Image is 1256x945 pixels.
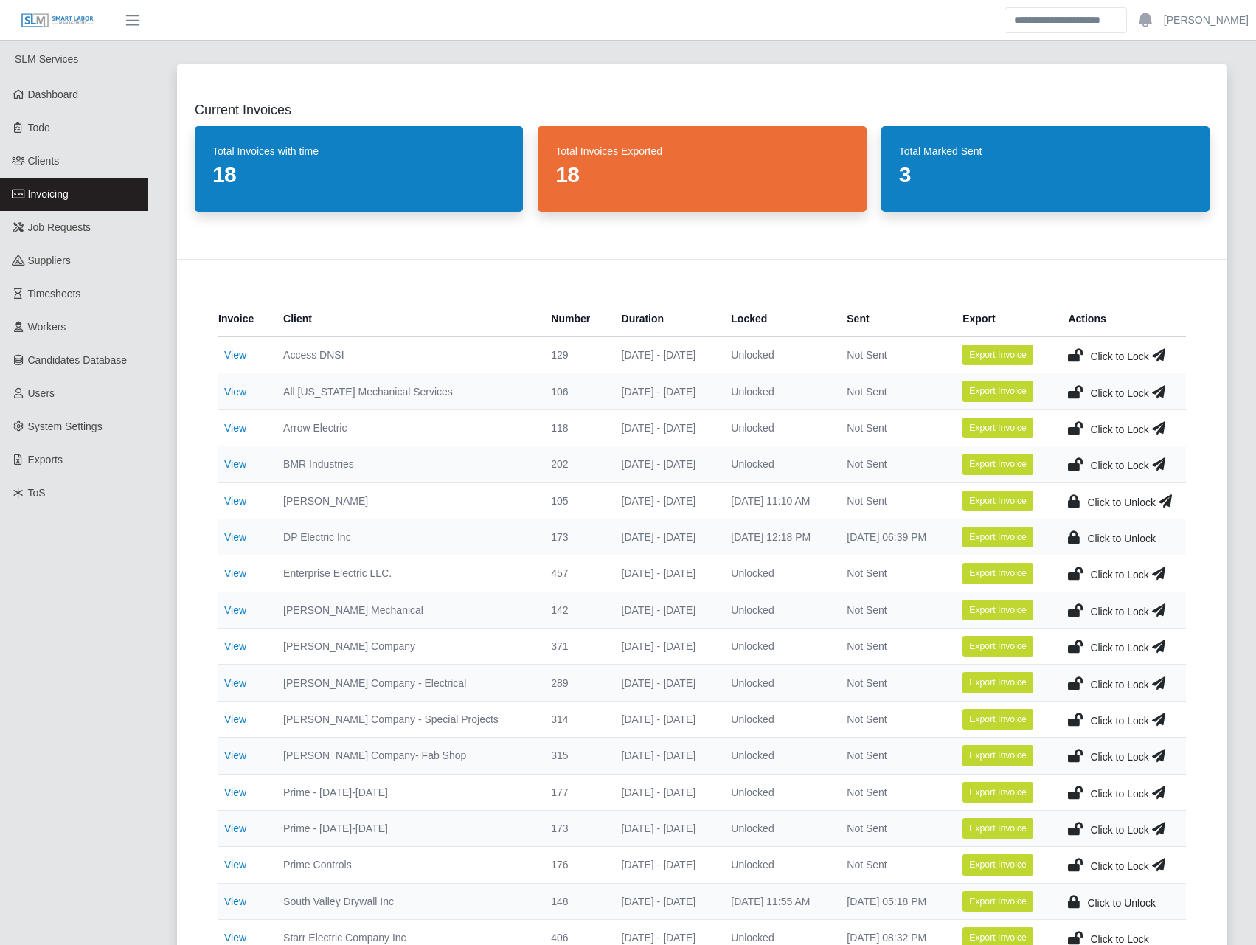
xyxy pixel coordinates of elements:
td: 176 [539,847,609,883]
td: Prime - [DATE]-[DATE] [271,810,539,846]
td: Access DNSI [271,337,539,373]
button: Export Invoice [962,672,1033,693]
span: Clients [28,155,60,167]
td: [DATE] - [DATE] [610,629,720,665]
button: Export Invoice [962,782,1033,803]
td: Not Sent [835,810,951,846]
td: Not Sent [835,629,951,665]
span: Candidates Database [28,354,128,366]
td: 105 [539,482,609,519]
span: Click to Unlock [1087,533,1156,544]
td: 148 [539,883,609,919]
span: Click to Unlock [1087,897,1156,909]
td: 173 [539,519,609,555]
td: Unlocked [719,446,835,482]
td: [DATE] - [DATE] [610,519,720,555]
td: [PERSON_NAME] Mechanical [271,592,539,628]
span: Click to Lock [1090,387,1148,399]
a: View [224,422,246,434]
td: 177 [539,774,609,810]
td: [DATE] - [DATE] [610,446,720,482]
td: [DATE] - [DATE] [610,373,720,409]
td: Not Sent [835,738,951,774]
a: View [224,932,246,944]
td: Not Sent [835,337,951,373]
button: Export Invoice [962,418,1033,438]
td: Not Sent [835,446,951,482]
td: Unlocked [719,847,835,883]
span: Click to Lock [1090,715,1148,727]
button: Export Invoice [962,491,1033,511]
td: [DATE] 05:18 PM [835,883,951,919]
td: 289 [539,665,609,701]
span: Dashboard [28,89,79,100]
td: Not Sent [835,847,951,883]
a: View [224,531,246,543]
td: South Valley Drywall Inc [271,883,539,919]
td: 315 [539,738,609,774]
td: Unlocked [719,701,835,737]
a: View [224,567,246,579]
a: View [224,640,246,652]
th: Duration [610,301,720,337]
td: Unlocked [719,665,835,701]
dd: 3 [899,162,1192,188]
a: View [224,604,246,616]
td: DP Electric Inc [271,519,539,555]
button: Export Invoice [962,563,1033,584]
span: Click to Lock [1090,824,1148,836]
td: Unlocked [719,337,835,373]
td: Unlocked [719,373,835,409]
td: [PERSON_NAME] Company - Electrical [271,665,539,701]
td: 457 [539,555,609,592]
td: Unlocked [719,774,835,810]
td: Prime Controls [271,847,539,883]
span: System Settings [28,420,103,432]
td: [DATE] - [DATE] [610,482,720,519]
a: View [224,713,246,725]
a: View [224,786,246,798]
td: [DATE] - [DATE] [610,592,720,628]
span: SLM Services [15,53,78,65]
td: [DATE] - [DATE] [610,738,720,774]
dt: Total Marked Sent [899,144,1192,159]
th: Invoice [218,301,271,337]
dd: 18 [555,162,848,188]
a: View [224,859,246,870]
td: Unlocked [719,592,835,628]
button: Export Invoice [962,454,1033,474]
a: View [224,677,246,689]
button: Export Invoice [962,636,1033,657]
td: Not Sent [835,555,951,592]
th: Export [951,301,1056,337]
td: 173 [539,810,609,846]
span: Job Requests [28,221,91,233]
span: Click to Unlock [1087,496,1156,508]
td: [DATE] - [DATE] [610,665,720,701]
td: BMR Industries [271,446,539,482]
td: Unlocked [719,629,835,665]
td: 314 [539,701,609,737]
span: Users [28,387,55,399]
td: [DATE] - [DATE] [610,847,720,883]
td: [DATE] - [DATE] [610,810,720,846]
td: 202 [539,446,609,482]
td: Unlocked [719,810,835,846]
span: Click to Lock [1090,860,1148,872]
td: [DATE] - [DATE] [610,409,720,446]
a: View [224,458,246,470]
td: [PERSON_NAME] Company- Fab Shop [271,738,539,774]
td: Not Sent [835,409,951,446]
span: Click to Lock [1090,350,1148,362]
span: Workers [28,321,66,333]
span: Click to Lock [1090,679,1148,690]
td: [DATE] 11:55 AM [719,883,835,919]
span: ToS [28,487,46,499]
td: [DATE] - [DATE] [610,701,720,737]
td: [DATE] - [DATE] [610,883,720,919]
td: Not Sent [835,665,951,701]
td: Unlocked [719,555,835,592]
td: [DATE] - [DATE] [610,555,720,592]
span: Click to Lock [1090,933,1148,945]
button: Export Invoice [962,709,1033,730]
